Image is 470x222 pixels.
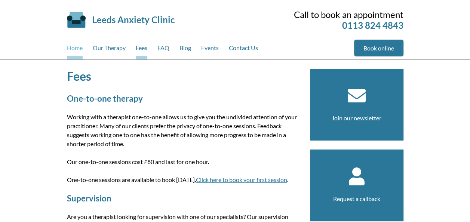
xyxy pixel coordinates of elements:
[342,20,403,31] a: 0113 824 4843
[196,176,287,183] a: Click here to book your first session
[67,93,301,104] h2: One-to-one therapy
[93,40,126,59] a: Our Therapy
[67,193,301,203] h2: Supervision
[333,195,380,202] a: Request a callback
[67,175,301,184] p: One-to-one sessions are available to book [DATE]. .
[67,40,83,59] a: Home
[67,112,301,148] p: Working with a therapist one-to-one allows us to give you the undivided attention of your practit...
[229,40,258,59] a: Contact Us
[67,69,301,83] h1: Fees
[354,40,403,56] a: Book online
[67,157,301,166] p: Our one-to-one sessions cost £80 and last for one hour.
[332,114,381,121] a: Join our newsletter
[92,14,175,25] a: Leeds Anxiety Clinic
[157,40,169,59] a: FAQ
[136,40,147,59] a: Fees
[179,40,191,59] a: Blog
[201,40,219,59] a: Events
